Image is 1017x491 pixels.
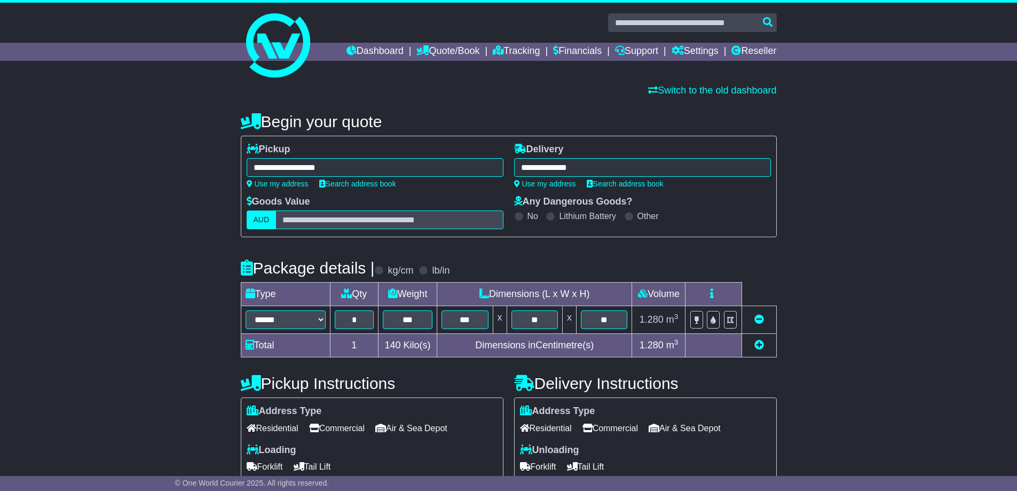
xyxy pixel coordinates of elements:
td: Dimensions in Centimetre(s) [437,334,632,357]
a: Support [615,43,658,61]
label: Delivery [514,144,564,155]
label: lb/in [432,265,450,277]
a: Dashboard [346,43,404,61]
a: Financials [553,43,602,61]
a: Add new item [754,340,764,350]
span: Tail Lift [294,458,331,475]
label: Pickup [247,144,290,155]
td: 1 [330,334,379,357]
span: Commercial [309,420,365,437]
span: 1.280 [640,340,664,350]
a: Quote/Book [416,43,479,61]
span: Forklift [247,458,283,475]
a: Remove this item [754,314,764,325]
td: Kilo(s) [379,334,437,357]
h4: Begin your quote [241,113,777,130]
label: No [527,211,538,221]
a: Use my address [247,180,309,188]
h4: Package details | [241,259,375,277]
span: 140 [385,340,401,350]
label: Other [637,211,659,221]
td: x [562,306,576,334]
span: m [666,314,679,325]
label: Loading [247,445,296,456]
td: Dimensions (L x W x H) [437,283,632,306]
a: Settings [672,43,719,61]
td: Volume [632,283,685,306]
span: m [666,340,679,350]
label: AUD [247,211,277,229]
span: 1.280 [640,314,664,325]
h4: Pickup Instructions [241,375,503,392]
td: Type [241,283,330,306]
a: Search address book [587,180,664,188]
span: Forklift [520,458,556,475]
span: Air & Sea Depot [375,420,447,437]
a: Search address book [319,180,396,188]
span: Commercial [582,420,638,437]
a: Use my address [514,180,576,188]
label: kg/cm [388,265,413,277]
td: x [493,306,507,334]
label: Address Type [520,406,595,417]
label: Lithium Battery [559,211,616,221]
span: Residential [520,420,572,437]
label: Any Dangerous Goods? [514,196,633,208]
td: Qty [330,283,379,306]
label: Goods Value [247,196,310,208]
h4: Delivery Instructions [514,375,777,392]
a: Tracking [493,43,540,61]
label: Address Type [247,406,322,417]
span: Tail Lift [567,458,604,475]
sup: 3 [674,313,679,321]
td: Weight [379,283,437,306]
span: © One World Courier 2025. All rights reserved. [175,479,329,487]
sup: 3 [674,338,679,346]
span: Residential [247,420,298,437]
a: Reseller [731,43,776,61]
label: Unloading [520,445,579,456]
td: Total [241,334,330,357]
span: Air & Sea Depot [649,420,721,437]
a: Switch to the old dashboard [648,85,776,96]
